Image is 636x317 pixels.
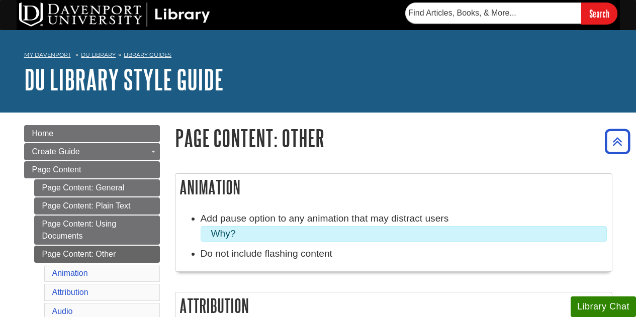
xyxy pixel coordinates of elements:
[405,3,581,24] input: Find Articles, Books, & More...
[19,3,210,27] img: DU Library
[571,296,636,317] button: Library Chat
[81,51,116,58] a: DU Library
[24,51,71,59] a: My Davenport
[24,143,160,160] a: Create Guide
[32,165,81,174] span: Page Content
[34,246,160,263] a: Page Content: Other
[211,227,596,241] summary: Why?
[24,48,612,64] nav: breadcrumb
[34,179,160,196] a: Page Content: General
[175,125,612,151] h1: Page Content: Other
[32,129,54,138] span: Home
[201,212,607,242] li: Add pause option to any animation that may distract users
[32,147,80,156] span: Create Guide
[24,161,160,178] a: Page Content
[175,174,612,200] h2: Animation
[124,51,171,58] a: Library Guides
[24,125,160,142] a: Home
[581,3,617,24] input: Search
[201,247,607,261] li: Do not include flashing content
[52,307,73,315] a: Audio
[34,197,160,215] a: Page Content: Plain Text
[34,216,160,245] a: Page Content: Using Documents
[52,269,88,277] a: Animation
[601,135,633,148] a: Back to Top
[24,64,224,95] a: DU Library Style Guide
[405,3,617,24] form: Searches DU Library's articles, books, and more
[52,288,88,296] a: Attribution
